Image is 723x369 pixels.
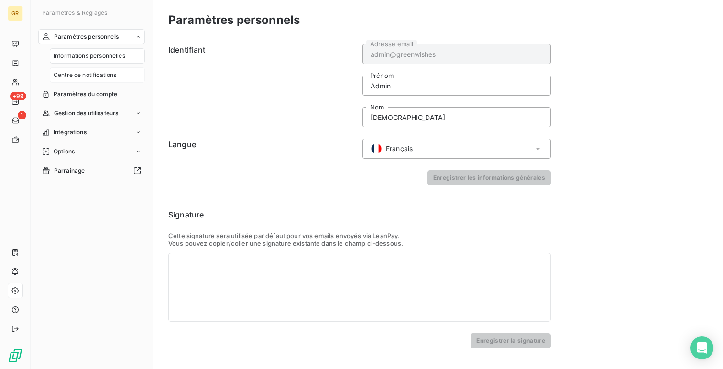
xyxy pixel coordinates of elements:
a: Centre de notifications [50,67,145,83]
span: Centre de notifications [54,71,116,79]
a: Paramètres du compte [38,87,145,102]
button: Enregistrer les informations générales [427,170,551,185]
div: GR [8,6,23,21]
span: Parrainage [54,166,85,175]
a: Parrainage [38,163,145,178]
span: 1 [18,111,26,119]
button: Enregistrer la signature [471,333,551,348]
h3: Paramètres personnels [168,11,300,29]
span: Paramètres du compte [54,90,117,98]
span: Gestion des utilisateurs [54,109,119,118]
span: Paramètres & Réglages [42,9,107,16]
input: placeholder [362,107,551,127]
input: placeholder [362,76,551,96]
span: Options [54,147,75,156]
h6: Identifiant [168,44,357,127]
span: +99 [10,92,26,100]
input: placeholder [362,44,551,64]
div: Open Intercom Messenger [690,336,713,359]
span: Français [386,144,413,153]
a: Informations personnelles [50,48,145,64]
span: Intégrations [54,128,87,137]
img: Logo LeanPay [8,348,23,363]
span: Paramètres personnels [54,33,119,41]
h6: Signature [168,209,551,220]
p: Vous pouvez copier/coller une signature existante dans le champ ci-dessous. [168,239,551,247]
p: Cette signature sera utilisée par défaut pour vos emails envoyés via LeanPay. [168,232,551,239]
span: Informations personnelles [54,52,125,60]
h6: Langue [168,139,357,159]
